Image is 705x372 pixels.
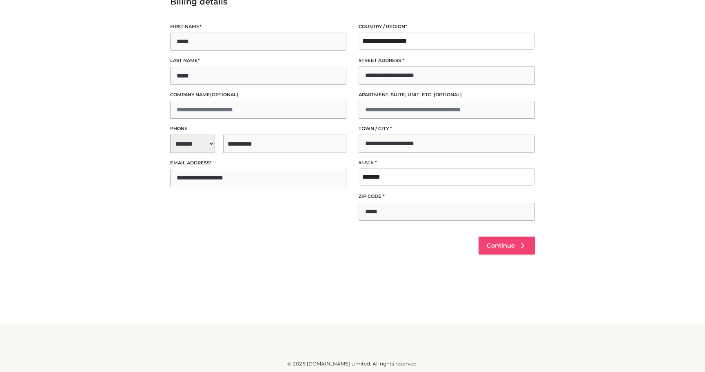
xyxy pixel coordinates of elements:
[359,91,535,99] label: Apartment, suite, unit, etc.
[359,23,535,31] label: Country / Region
[170,91,346,99] label: Company name
[170,23,346,31] label: First name
[359,125,535,133] label: Town / City
[170,125,346,133] label: Phone
[487,242,515,249] span: Continue
[170,159,346,167] label: Email address
[434,92,462,97] span: (optional)
[82,360,623,368] div: © 2025 [DOMAIN_NAME] Limited. All rights reserved.
[359,193,535,200] label: ZIP Code
[210,92,238,97] span: (optional)
[170,57,346,64] label: Last name
[359,159,535,166] label: State
[359,57,535,64] label: Street address
[479,237,535,255] a: Continue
